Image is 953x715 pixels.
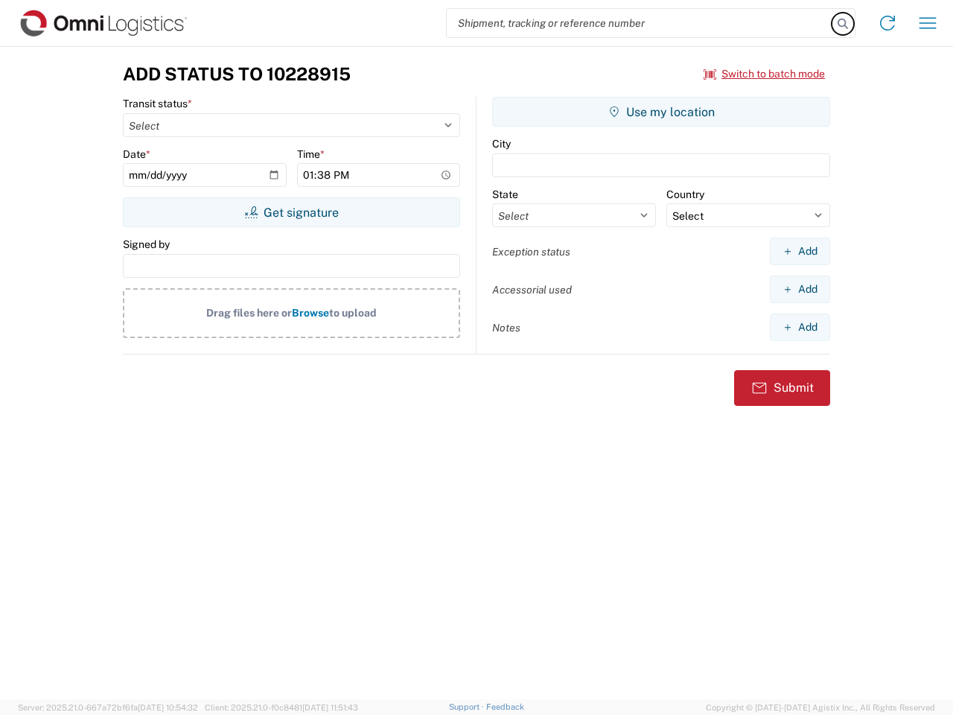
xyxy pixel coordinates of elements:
[329,307,377,319] span: to upload
[492,321,520,334] label: Notes
[205,703,358,712] span: Client: 2025.21.0-f0c8481
[492,283,572,296] label: Accessorial used
[447,9,832,37] input: Shipment, tracking or reference number
[138,703,198,712] span: [DATE] 10:54:32
[123,97,192,110] label: Transit status
[492,245,570,258] label: Exception status
[486,702,524,711] a: Feedback
[206,307,292,319] span: Drag files here or
[123,147,150,161] label: Date
[492,137,511,150] label: City
[770,238,830,265] button: Add
[706,701,935,714] span: Copyright © [DATE]-[DATE] Agistix Inc., All Rights Reserved
[123,63,351,85] h3: Add Status to 10228915
[292,307,329,319] span: Browse
[770,276,830,303] button: Add
[734,370,830,406] button: Submit
[666,188,704,201] label: Country
[449,702,486,711] a: Support
[704,62,825,86] button: Switch to batch mode
[302,703,358,712] span: [DATE] 11:51:43
[770,314,830,341] button: Add
[123,238,170,251] label: Signed by
[492,188,518,201] label: State
[18,703,198,712] span: Server: 2025.21.0-667a72bf6fa
[297,147,325,161] label: Time
[492,97,830,127] button: Use my location
[123,197,460,227] button: Get signature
